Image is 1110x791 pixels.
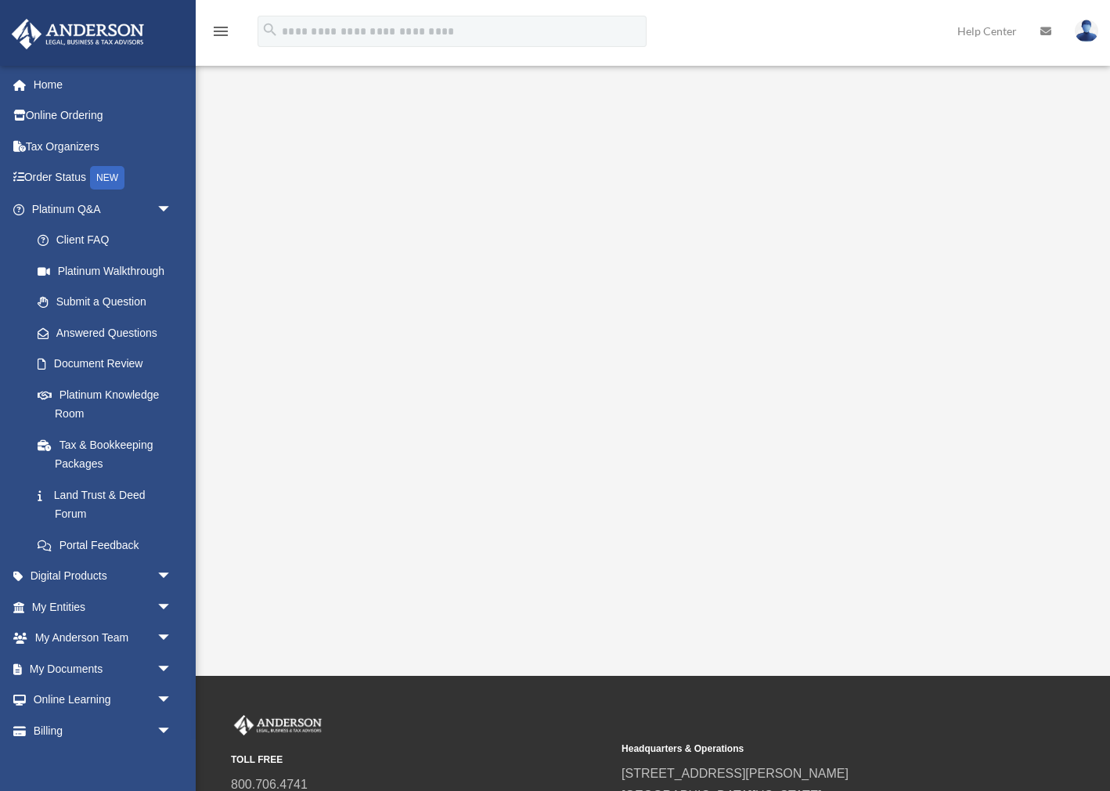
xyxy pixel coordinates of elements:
[11,684,196,716] a: Online Learningarrow_drop_down
[157,715,188,747] span: arrow_drop_down
[22,255,188,287] a: Platinum Walkthrough
[11,131,196,162] a: Tax Organizers
[7,19,149,49] img: Anderson Advisors Platinum Portal
[22,379,196,429] a: Platinum Knowledge Room
[11,561,196,592] a: Digital Productsarrow_drop_down
[1075,20,1098,42] img: User Pic
[11,193,196,225] a: Platinum Q&Aarrow_drop_down
[22,429,196,479] a: Tax & Bookkeeping Packages
[211,22,230,41] i: menu
[157,193,188,226] span: arrow_drop_down
[211,27,230,41] a: menu
[11,653,196,684] a: My Documentsarrow_drop_down
[11,591,196,623] a: My Entitiesarrow_drop_down
[11,162,196,194] a: Order StatusNEW
[157,684,188,717] span: arrow_drop_down
[157,591,188,623] span: arrow_drop_down
[22,225,196,256] a: Client FAQ
[231,752,611,768] small: TOLL FREE
[11,623,196,654] a: My Anderson Teamarrow_drop_down
[11,100,196,132] a: Online Ordering
[157,653,188,685] span: arrow_drop_down
[22,287,196,318] a: Submit a Question
[622,741,1001,757] small: Headquarters & Operations
[22,349,196,380] a: Document Review
[11,69,196,100] a: Home
[157,561,188,593] span: arrow_drop_down
[261,21,279,38] i: search
[22,479,196,529] a: Land Trust & Deed Forum
[22,317,196,349] a: Answered Questions
[622,767,849,780] a: [STREET_ADDRESS][PERSON_NAME]
[231,715,325,735] img: Anderson Advisors Platinum Portal
[90,166,124,190] div: NEW
[229,90,1074,560] iframe: <span data-mce-type="bookmark" style="display: inline-block; width: 0px; overflow: hidden; line-h...
[157,623,188,655] span: arrow_drop_down
[22,529,196,561] a: Portal Feedback
[231,778,308,791] a: 800.706.4741
[11,715,196,746] a: Billingarrow_drop_down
